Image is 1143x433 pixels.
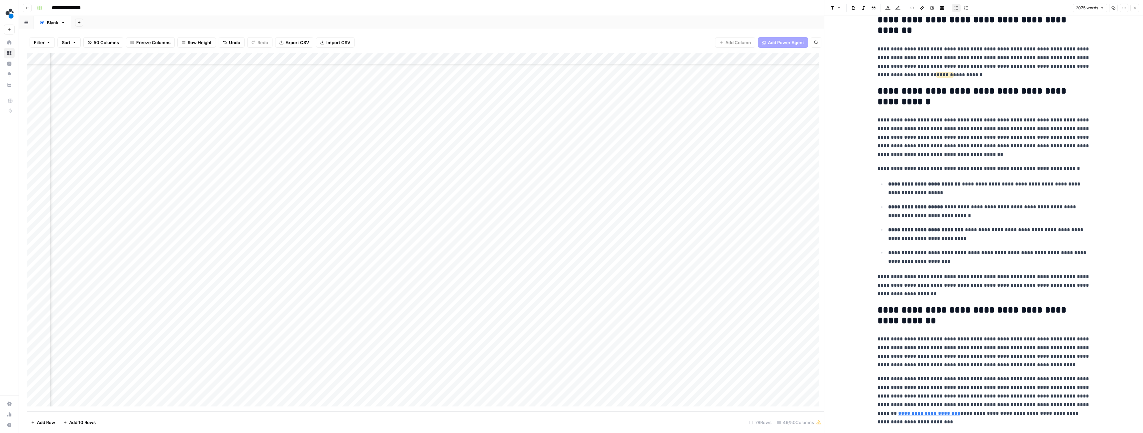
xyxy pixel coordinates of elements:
[1073,4,1107,12] button: 2075 words
[136,39,170,46] span: Freeze Columns
[229,39,240,46] span: Undo
[258,39,268,46] span: Redo
[69,419,96,426] span: Add 10 Rows
[725,39,751,46] span: Add Column
[4,420,15,430] button: Help + Support
[83,37,123,48] button: 50 Columns
[188,39,212,46] span: Row Height
[275,37,313,48] button: Export CSV
[177,37,216,48] button: Row Height
[34,16,71,29] a: Blank
[4,80,15,90] a: Your Data
[4,409,15,420] a: Usage
[4,48,15,58] a: Browse
[247,37,272,48] button: Redo
[4,5,15,22] button: Workspace: spot.ai
[47,19,58,26] div: Blank
[774,417,824,428] div: 49/50 Columns
[747,417,774,428] div: 78 Rows
[59,417,100,428] button: Add 10 Rows
[27,417,59,428] button: Add Row
[219,37,245,48] button: Undo
[326,39,350,46] span: Import CSV
[715,37,755,48] button: Add Column
[4,398,15,409] a: Settings
[316,37,355,48] button: Import CSV
[758,37,808,48] button: Add Power Agent
[30,37,55,48] button: Filter
[285,39,309,46] span: Export CSV
[57,37,81,48] button: Sort
[126,37,175,48] button: Freeze Columns
[94,39,119,46] span: 50 Columns
[4,37,15,48] a: Home
[62,39,70,46] span: Sort
[37,419,55,426] span: Add Row
[1076,5,1098,11] span: 2075 words
[4,8,16,20] img: spot.ai Logo
[4,69,15,80] a: Opportunities
[34,39,45,46] span: Filter
[768,39,804,46] span: Add Power Agent
[4,58,15,69] a: Insights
